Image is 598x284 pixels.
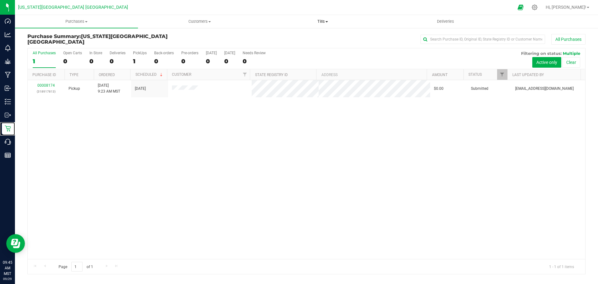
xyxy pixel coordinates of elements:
[135,86,146,92] span: [DATE]
[89,58,102,65] div: 0
[154,51,174,55] div: Back-orders
[5,58,11,65] inline-svg: Grow
[99,73,115,77] a: Ordered
[243,51,266,55] div: Needs Review
[15,15,138,28] a: Purchases
[468,72,482,77] a: Status
[27,34,213,45] h3: Purchase Summary:
[243,58,266,65] div: 0
[33,58,56,65] div: 1
[133,51,147,55] div: PickUps
[71,262,83,272] input: 1
[5,85,11,91] inline-svg: Inbound
[63,51,82,55] div: Open Carts
[316,69,427,80] th: Address
[133,58,147,65] div: 1
[497,69,507,80] a: Filter
[5,99,11,105] inline-svg: Inventory
[544,262,579,271] span: 1 - 1 of 1 items
[172,72,191,77] a: Customer
[3,277,12,281] p: 09/29
[432,73,448,77] a: Amount
[5,18,11,24] inline-svg: Dashboard
[5,125,11,132] inline-svg: Retail
[255,73,288,77] a: State Registry ID
[89,51,102,55] div: In Store
[31,89,61,94] p: (318917813)
[138,19,261,24] span: Customers
[224,51,235,55] div: [DATE]
[53,262,98,272] span: Page of 1
[434,86,444,92] span: $0.00
[5,72,11,78] inline-svg: Manufacturing
[546,5,586,10] span: Hi, [PERSON_NAME]!
[15,19,138,24] span: Purchases
[63,58,82,65] div: 0
[110,51,126,55] div: Deliveries
[69,86,80,92] span: Pickup
[33,51,56,55] div: All Purchases
[261,19,384,24] span: Tills
[32,73,56,77] a: Purchase ID
[5,139,11,145] inline-svg: Call Center
[27,33,168,45] span: [US_STATE][GEOGRAPHIC_DATA] [GEOGRAPHIC_DATA]
[5,31,11,38] inline-svg: Analytics
[181,58,198,65] div: 0
[531,4,539,10] div: Manage settings
[154,58,174,65] div: 0
[240,69,250,80] a: Filter
[261,15,384,28] a: Tills
[5,45,11,51] inline-svg: Monitoring
[181,51,198,55] div: Pre-orders
[5,112,11,118] inline-svg: Outbound
[429,19,463,24] span: Deliveries
[471,86,488,92] span: Submitted
[532,57,561,68] button: Active only
[521,51,562,56] span: Filtering on status:
[206,58,217,65] div: 0
[110,58,126,65] div: 0
[515,86,574,92] span: [EMAIL_ADDRESS][DOMAIN_NAME]
[512,73,544,77] a: Last Updated By
[562,57,580,68] button: Clear
[514,1,528,13] span: Open Ecommerce Menu
[18,5,128,10] span: [US_STATE][GEOGRAPHIC_DATA] [GEOGRAPHIC_DATA]
[224,58,235,65] div: 0
[138,15,261,28] a: Customers
[69,73,78,77] a: Type
[135,72,164,77] a: Scheduled
[37,83,55,88] a: 00008174
[5,152,11,158] inline-svg: Reports
[420,35,545,44] input: Search Purchase ID, Original ID, State Registry ID or Customer Name...
[551,34,586,45] button: All Purchases
[3,260,12,277] p: 09:45 AM MST
[563,51,580,56] span: Multiple
[206,51,217,55] div: [DATE]
[384,15,507,28] a: Deliveries
[98,83,120,94] span: [DATE] 9:23 AM MST
[6,234,25,253] iframe: Resource center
